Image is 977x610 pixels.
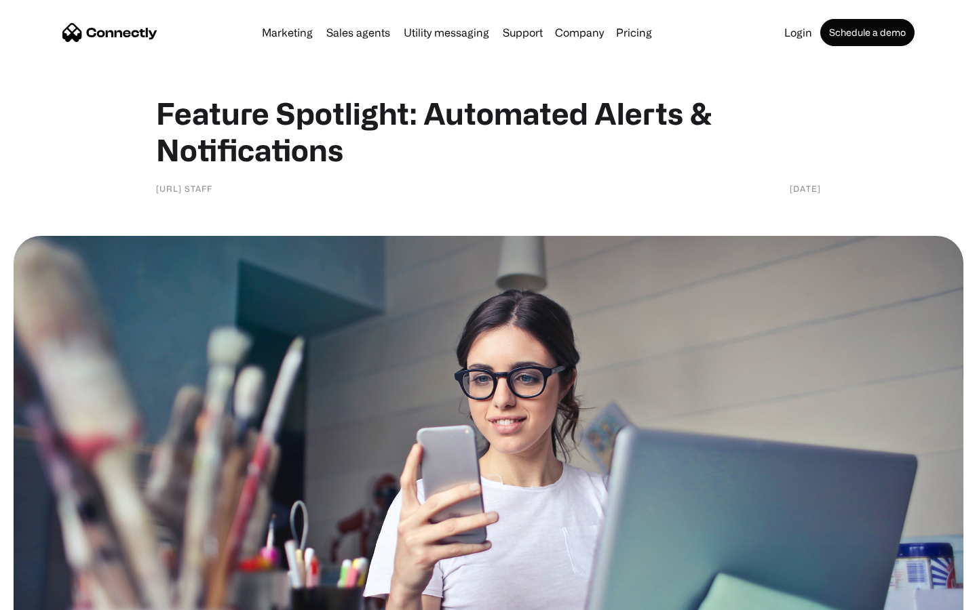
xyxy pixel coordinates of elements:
a: Pricing [611,27,657,38]
ul: Language list [27,586,81,605]
a: Login [779,27,818,38]
div: Company [555,23,604,42]
a: Support [497,27,548,38]
aside: Language selected: English [14,586,81,605]
div: [URL] staff [156,182,212,195]
div: [DATE] [790,182,821,195]
a: Utility messaging [398,27,495,38]
h1: Feature Spotlight: Automated Alerts & Notifications [156,95,821,168]
a: Sales agents [321,27,396,38]
a: Marketing [256,27,318,38]
a: Schedule a demo [820,19,915,46]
